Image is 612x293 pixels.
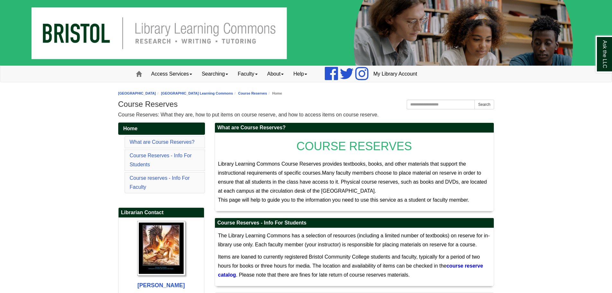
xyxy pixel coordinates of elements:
[218,197,469,203] span: This page will help to guide you to the information you need to use this service as a student or ...
[118,90,494,96] nav: breadcrumb
[262,66,289,82] a: About
[118,123,205,135] a: Home
[475,100,494,109] button: Search
[123,126,137,131] span: Home
[161,91,233,95] a: [GEOGRAPHIC_DATA] Learning Commons
[218,233,490,247] span: The Library Learning Commons has a selection of resources (including a limited number of textbook...
[297,140,412,153] span: COURSE RESERVES
[215,218,494,228] h2: Course Reserves - Info For Students
[130,139,195,145] a: What are Course Reserves?
[238,91,267,95] a: Course Reserves
[368,66,422,82] a: My Library Account
[146,66,197,82] a: Access Services
[233,66,262,82] a: Faculty
[288,66,312,82] a: Help
[218,254,480,269] span: Items are loaned to currently registered Bristol Community College students and faculty, typicall...
[197,66,233,82] a: Searching
[215,123,494,133] h2: What are Course Reserves?
[122,280,201,290] div: [PERSON_NAME]
[119,208,204,218] h2: Librarian Contact
[218,170,487,194] span: Many faculty members choose to place material on reserve in order to ensure that all students in ...
[218,263,483,278] a: course reserve catalog
[130,153,192,167] a: Course Reserves - Info For Students
[130,175,190,190] a: Course reserves - Info For Faculty
[137,221,185,276] img: Profile Photo
[122,221,201,290] a: Profile Photo [PERSON_NAME]
[218,161,466,176] span: Library Learning Commons Course Reserves provides textbooks, books, and other materials that supp...
[118,91,156,95] a: [GEOGRAPHIC_DATA]
[236,272,410,278] span: . Please note that there are fines for late return of course reserves materials.
[118,100,494,109] h1: Course Reserves
[118,112,379,117] span: Course Reserves: What they are, how to put items on course reserve, and how to access items on co...
[267,90,282,96] li: Home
